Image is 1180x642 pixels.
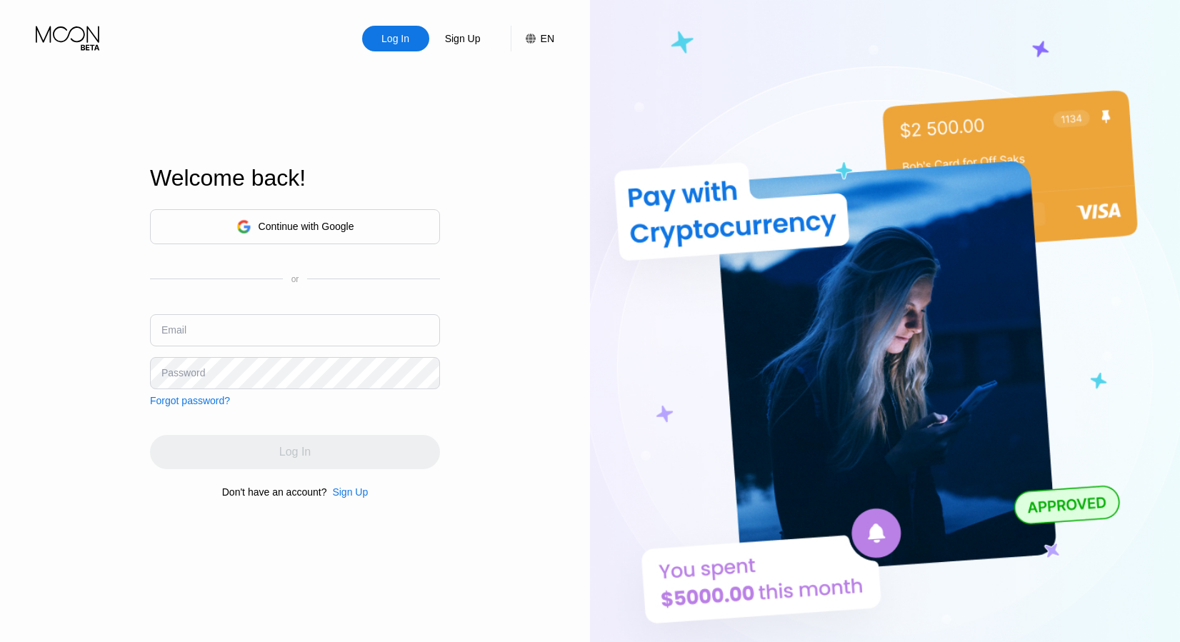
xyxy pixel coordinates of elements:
[150,165,440,191] div: Welcome back!
[511,26,554,51] div: EN
[150,209,440,244] div: Continue with Google
[380,31,411,46] div: Log In
[429,26,496,51] div: Sign Up
[161,324,186,336] div: Email
[332,486,368,498] div: Sign Up
[222,486,327,498] div: Don't have an account?
[326,486,368,498] div: Sign Up
[444,31,482,46] div: Sign Up
[362,26,429,51] div: Log In
[150,395,230,406] div: Forgot password?
[161,367,205,378] div: Password
[541,33,554,44] div: EN
[291,274,299,284] div: or
[259,221,354,232] div: Continue with Google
